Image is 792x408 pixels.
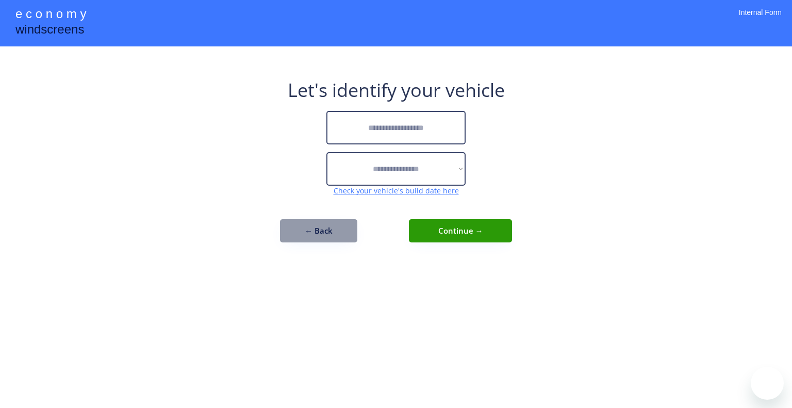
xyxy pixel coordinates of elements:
[15,5,86,25] div: e c o n o m y
[334,186,459,195] a: Check your vehicle's build date here
[280,219,357,242] button: ← Back
[288,77,505,103] div: Let's identify your vehicle
[751,367,784,400] iframe: Button to launch messaging window
[15,21,84,41] div: windscreens
[739,8,782,31] div: Internal Form
[409,219,512,242] button: Continue →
